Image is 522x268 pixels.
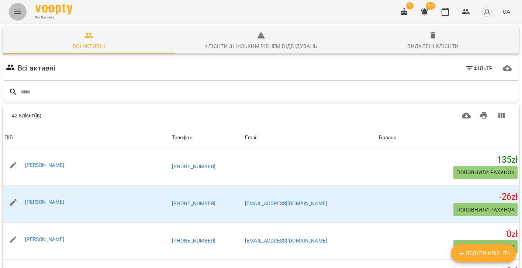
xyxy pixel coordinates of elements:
button: Menu [9,3,27,21]
a: [PERSON_NAME] [25,162,65,168]
div: Телефон [172,133,193,142]
span: 1 [406,2,414,10]
div: 42 Клієнт(ів) [12,112,249,119]
button: Завантажити CSV [457,107,475,124]
h5: 0 zł [379,229,518,240]
div: Клієнти з низьким рівнем відвідувань [204,42,317,51]
div: Всі активні [73,42,105,51]
span: Додати клієнта [457,249,510,258]
button: Фільтр [462,62,496,75]
span: Фільтр [465,64,493,73]
span: Email [245,133,376,142]
div: ПІБ [4,133,13,142]
a: [PHONE_NUMBER] [172,164,215,169]
a: [EMAIL_ADDRESS][DOMAIN_NAME] [245,238,327,244]
div: Sort [379,133,396,142]
span: Поповнити рахунок [456,242,515,251]
span: UA [502,8,510,16]
button: UA [499,5,513,18]
img: avatar_s.png [482,7,492,17]
span: Баланс [379,133,518,142]
span: Поповнити рахунок [456,168,515,177]
a: [PHONE_NUMBER] [172,238,215,244]
div: Email [245,133,257,142]
a: [PERSON_NAME] [25,199,65,205]
span: ПІБ [4,133,169,142]
button: Додати клієнта [451,244,516,262]
span: Поповнити рахунок [456,205,515,214]
button: Друк [475,107,493,124]
div: Sort [172,133,193,142]
a: [EMAIL_ADDRESS][DOMAIN_NAME] [245,200,327,206]
span: Телефон [172,133,242,142]
div: Sort [4,133,13,142]
button: Поповнити рахунок [453,240,518,253]
a: [PERSON_NAME] [25,236,65,242]
img: Voopty Logo [35,4,72,14]
div: Баланс [379,133,396,142]
h5: -26 zł [379,191,518,203]
button: Вигляд колонок [492,107,510,124]
span: For Business [35,15,72,20]
a: [PHONE_NUMBER] [172,200,215,206]
h6: Всі активні [18,62,56,74]
div: Sort [245,133,257,142]
button: Поповнити рахунок [453,166,518,179]
span: 14 [426,2,435,10]
div: Видалені клієнти [407,42,459,51]
h5: 135 zł [379,154,518,166]
div: Table Toolbar [3,104,519,127]
button: Поповнити рахунок [453,203,518,216]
